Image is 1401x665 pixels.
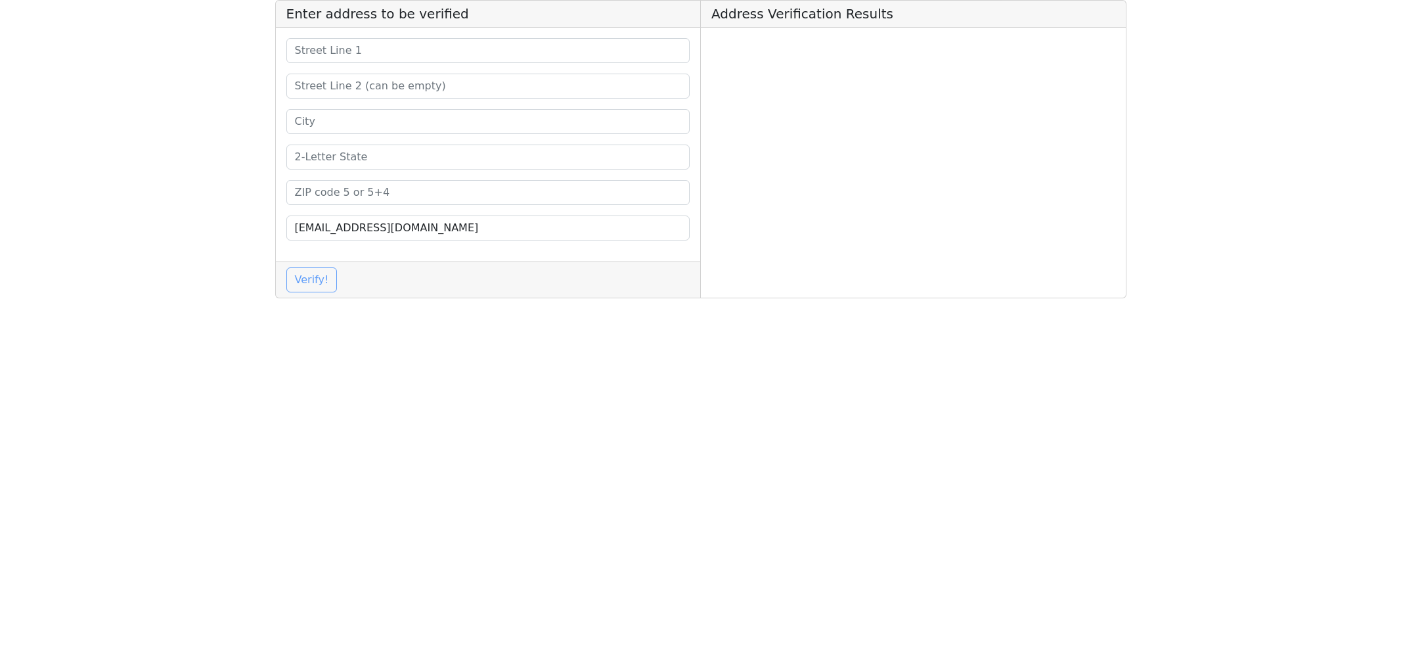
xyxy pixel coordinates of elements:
[286,216,690,241] input: Your Email
[286,74,690,99] input: Street Line 2 (can be empty)
[286,180,690,205] input: ZIP code 5 or 5+4
[286,145,690,170] input: 2-Letter State
[286,38,690,63] input: Street Line 1
[276,1,701,28] h5: Enter address to be verified
[286,109,690,134] input: City
[701,1,1126,28] h5: Address Verification Results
